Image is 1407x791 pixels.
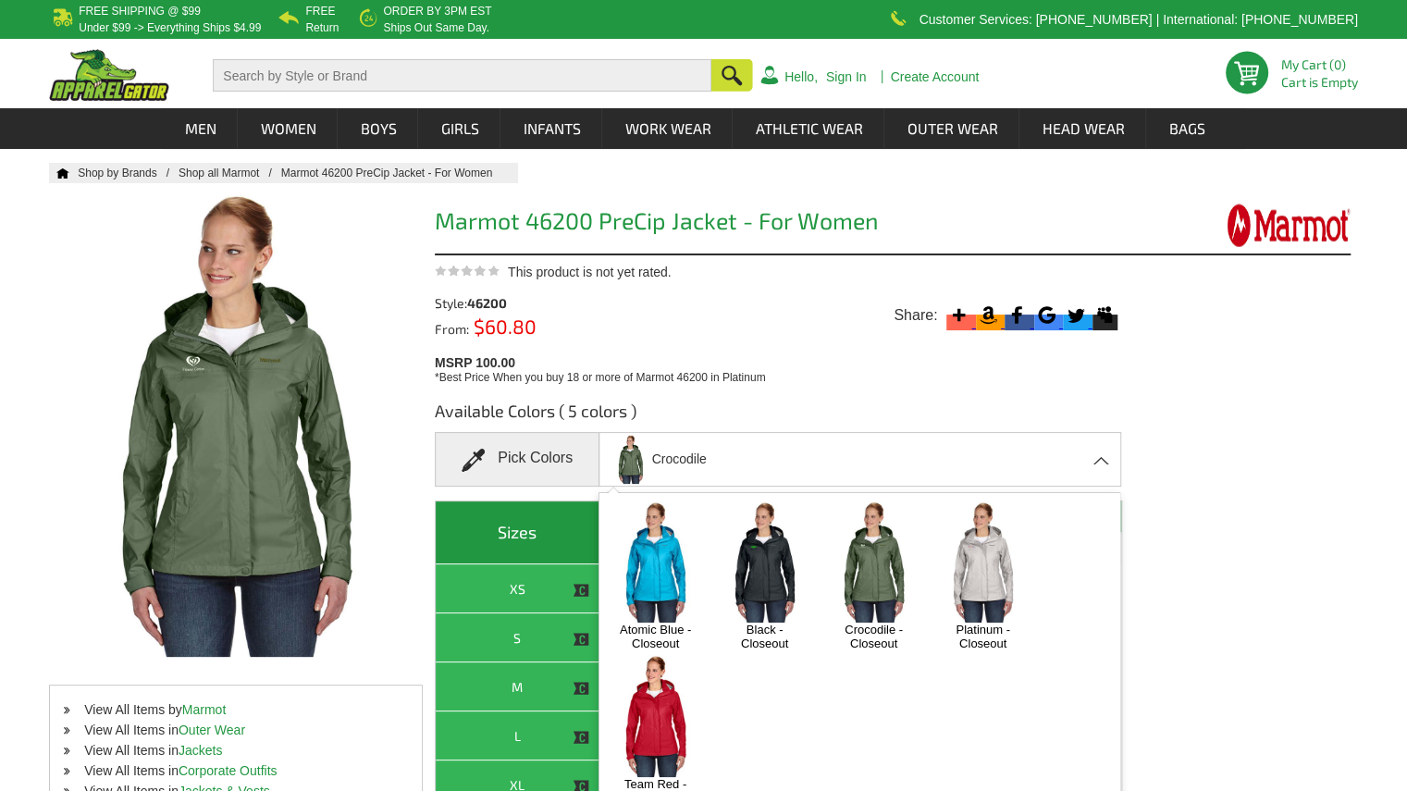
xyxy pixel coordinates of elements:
[435,209,1122,238] h1: Marmot 46200 PreCip Jacket - For Women
[383,5,491,18] b: Order by 3PM EST
[573,582,589,599] img: This item is CLOSEOUT!
[435,319,608,336] div: From:
[1212,202,1351,249] img: Marmot
[305,22,339,33] p: Return
[1147,108,1226,149] a: Bags
[885,108,1018,149] a: Outer Wear
[944,623,1022,650] a: Platinum - Closeout
[946,303,971,328] svg: More
[179,743,222,758] a: Jackets
[182,702,226,717] a: Marmot
[1020,108,1145,149] a: Head Wear
[436,711,599,760] th: L
[305,5,335,18] b: Free
[339,108,417,149] a: Boys
[734,108,883,149] a: Athletic Wear
[611,435,649,484] img: marmot_46200_crocodile.jpg
[501,108,601,149] a: Infants
[573,631,589,648] img: This item is CLOSEOUT!
[435,400,1122,432] h3: Available Colors ( 5 colors )
[725,623,804,650] a: Black - Closeout
[50,720,422,740] li: View All Items in
[50,760,422,781] li: View All Items in
[784,70,818,83] a: Hello,
[79,5,201,18] b: Free Shipping @ $99
[50,699,422,720] li: View All Items by
[435,351,1129,386] div: MSRP 100.00
[436,501,599,564] th: Sizes
[78,167,179,179] a: Shop by Brands
[1281,76,1358,89] span: Cart is Empty
[825,501,922,623] img: Crocodile
[467,295,507,311] span: 46200
[50,740,422,760] li: View All Items in
[435,432,599,487] div: Pick Colors
[179,167,281,179] a: Shop all Marmot
[919,14,1357,25] p: Customer Services: [PHONE_NUMBER] | International: [PHONE_NUMBER]
[49,49,169,101] img: ApparelGator
[79,22,261,33] p: under $99 -> everything ships $4.99
[716,501,813,623] img: Black
[607,655,704,776] img: Team Red
[435,265,500,277] img: This product is not yet rated.
[436,662,599,711] th: M
[652,443,707,476] span: Crocodile
[435,297,608,310] div: Style:
[934,501,1031,623] img: Platinum
[1063,303,1088,328] svg: Twitter
[573,680,589,697] img: This item is CLOSEOUT!
[834,623,913,650] a: Crocodile - Closeout
[383,22,491,33] p: ships out same day.
[890,70,979,83] a: Create Account
[607,501,704,623] img: Atomic Blue
[469,315,537,338] span: $60.80
[419,108,500,149] a: Girls
[436,613,599,662] th: S
[1092,303,1117,328] svg: Myspace
[281,167,512,179] a: Marmot 46200 PreCip Jacket - For Women - Shop at ApparelGator.com
[213,59,711,92] input: Search by Style or Brand
[179,763,278,778] a: Corporate Outfits
[1281,58,1351,71] li: My Cart (0)
[826,70,867,83] a: Sign In
[436,564,599,613] th: XS
[603,108,732,149] a: Work Wear
[1034,303,1059,328] svg: Google Bookmark
[435,371,766,384] span: *Best Price When you buy 18 or more of Marmot 46200 in Platinum
[239,108,337,149] a: Women
[179,723,245,737] a: Outer Wear
[573,729,589,746] img: This item is CLOSEOUT!
[163,108,237,149] a: Men
[616,623,695,650] a: Atomic Blue - Closeout
[894,306,937,325] span: Share:
[508,265,672,279] span: This product is not yet rated.
[1005,303,1030,328] svg: Facebook
[976,303,1001,328] svg: Amazon
[49,167,69,179] a: Home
